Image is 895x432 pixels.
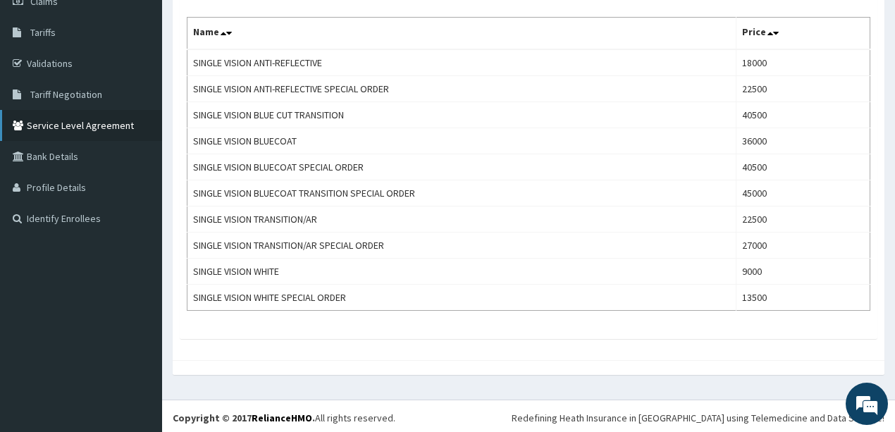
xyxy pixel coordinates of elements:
[187,180,736,206] td: SINGLE VISION BLUECOAT TRANSITION SPECIAL ORDER
[187,285,736,311] td: SINGLE VISION WHITE SPECIAL ORDER
[187,259,736,285] td: SINGLE VISION WHITE
[231,7,265,41] div: Minimize live chat window
[736,18,870,50] th: Price
[187,49,736,76] td: SINGLE VISION ANTI-REFLECTIVE
[187,18,736,50] th: Name
[73,79,237,97] div: Chat with us now
[252,412,312,424] a: RelianceHMO
[187,154,736,180] td: SINGLE VISION BLUECOAT SPECIAL ORDER
[187,76,736,102] td: SINGLE VISION ANTI-REFLECTIVE SPECIAL ORDER
[736,128,870,154] td: 36000
[30,88,102,101] span: Tariff Negotiation
[187,233,736,259] td: SINGLE VISION TRANSITION/AR SPECIAL ORDER
[736,180,870,206] td: 45000
[187,128,736,154] td: SINGLE VISION BLUECOAT
[187,206,736,233] td: SINGLE VISION TRANSITION/AR
[736,233,870,259] td: 27000
[736,259,870,285] td: 9000
[736,206,870,233] td: 22500
[736,154,870,180] td: 40500
[187,102,736,128] td: SINGLE VISION BLUE CUT TRANSITION
[7,285,268,334] textarea: Type your message and hit 'Enter'
[173,412,315,424] strong: Copyright © 2017 .
[736,76,870,102] td: 22500
[736,102,870,128] td: 40500
[512,411,884,425] div: Redefining Heath Insurance in [GEOGRAPHIC_DATA] using Telemedicine and Data Science!
[736,285,870,311] td: 13500
[26,70,57,106] img: d_794563401_company_1708531726252_794563401
[736,49,870,76] td: 18000
[82,128,195,270] span: We're online!
[30,26,56,39] span: Tariffs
